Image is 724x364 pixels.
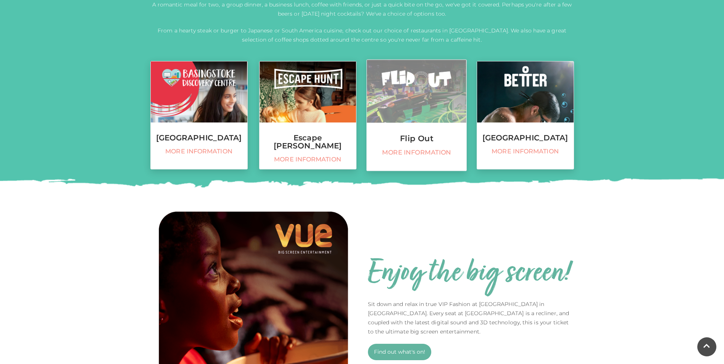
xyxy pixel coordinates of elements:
p: From a hearty steak or burger to Japanese or South America cuisine, check out our choice of resta... [150,26,574,44]
h3: Escape [PERSON_NAME] [260,134,356,150]
span: More information [371,149,462,157]
span: More information [263,156,352,163]
span: More information [481,148,570,155]
p: Sit down and relax in true VIP Fashion at [GEOGRAPHIC_DATA] in [GEOGRAPHIC_DATA]. Every seat at [... [368,300,574,336]
span: More information [155,148,243,155]
h3: [GEOGRAPHIC_DATA] [151,134,247,142]
a: Find out what's on! [368,344,431,360]
img: Escape Hunt, Festival Place, Basingstoke [260,61,356,122]
h3: [GEOGRAPHIC_DATA] [477,134,574,142]
h2: Enjoy the big screen! [368,255,571,292]
h3: Flip Out [367,134,466,143]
